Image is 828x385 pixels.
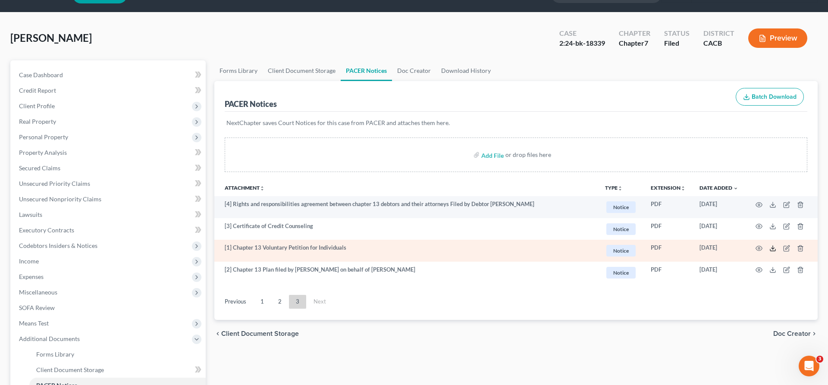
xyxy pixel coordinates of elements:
span: Executory Contracts [19,226,74,234]
div: PACER Notices [225,99,277,109]
span: Notice [606,223,636,235]
span: Notice [606,245,636,257]
span: Expenses [19,273,44,280]
a: Case Dashboard [12,67,206,83]
div: Chapter [619,38,650,48]
span: Real Property [19,118,56,125]
td: [1] Chapter 13 Voluntary Petition for Individuals [214,240,598,262]
span: Client Document Storage [36,366,104,373]
div: or drop files here [505,150,551,159]
a: Unsecured Nonpriority Claims [12,191,206,207]
span: Batch Download [752,93,797,100]
span: [PERSON_NAME] [10,31,92,44]
div: Filed [664,38,690,48]
span: Notice [606,267,636,279]
span: Secured Claims [19,164,60,172]
span: Credit Report [19,87,56,94]
span: Lawsuits [19,211,42,218]
iframe: Intercom live chat [799,356,819,376]
div: Chapter [619,28,650,38]
div: CACB [703,38,734,48]
a: Executory Contracts [12,222,206,238]
td: PDF [644,262,693,284]
a: SOFA Review [12,300,206,316]
span: Notice [606,201,636,213]
a: Previous [218,295,253,309]
a: Forms Library [29,347,206,362]
a: Forms Library [214,60,263,81]
i: expand_more [733,186,738,191]
span: Unsecured Priority Claims [19,180,90,187]
span: 7 [644,39,648,47]
i: chevron_left [214,330,221,337]
a: Doc Creator [392,60,436,81]
a: Attachmentunfold_more [225,185,265,191]
span: SOFA Review [19,304,55,311]
td: PDF [644,218,693,240]
a: Notice [605,200,637,214]
a: Client Document Storage [263,60,341,81]
button: chevron_left Client Document Storage [214,330,299,337]
span: Personal Property [19,133,68,141]
span: 3 [816,356,823,363]
a: Credit Report [12,83,206,98]
div: Case [559,28,605,38]
div: Status [664,28,690,38]
td: [DATE] [693,218,745,240]
i: unfold_more [618,186,623,191]
a: PACER Notices [341,60,392,81]
td: [3] Certificate of Credit Counseling [214,218,598,240]
a: 3 [289,295,306,309]
span: Unsecured Nonpriority Claims [19,195,101,203]
a: 1 [254,295,271,309]
a: Client Document Storage [29,362,206,378]
td: PDF [644,240,693,262]
td: [DATE] [693,262,745,284]
p: NextChapter saves Court Notices for this case from PACER and attaches them here. [226,119,806,127]
span: Doc Creator [773,330,811,337]
td: [2] Chapter 13 Plan filed by [PERSON_NAME] on behalf of [PERSON_NAME] [214,262,598,284]
span: Means Test [19,319,49,327]
a: 2 [271,295,289,309]
button: Batch Download [736,88,804,106]
i: unfold_more [681,186,686,191]
a: Property Analysis [12,145,206,160]
span: Case Dashboard [19,71,63,78]
div: 2:24-bk-18339 [559,38,605,48]
i: chevron_right [811,330,818,337]
span: Income [19,257,39,265]
span: Client Profile [19,102,55,110]
span: Forms Library [36,351,74,358]
div: District [703,28,734,38]
span: Codebtors Insiders & Notices [19,242,97,249]
td: [DATE] [693,240,745,262]
a: Date Added expand_more [699,185,738,191]
button: Doc Creator chevron_right [773,330,818,337]
a: Notice [605,244,637,258]
span: Property Analysis [19,149,67,156]
span: Miscellaneous [19,288,57,296]
button: Preview [748,28,807,48]
span: Client Document Storage [221,330,299,337]
a: Notice [605,266,637,280]
a: Secured Claims [12,160,206,176]
td: [4] Rights and responsibilities agreement between chapter 13 debtors and their attorneys Filed by... [214,196,598,218]
td: PDF [644,196,693,218]
td: [DATE] [693,196,745,218]
i: unfold_more [260,186,265,191]
a: Download History [436,60,496,81]
a: Extensionunfold_more [651,185,686,191]
a: Lawsuits [12,207,206,222]
button: TYPEunfold_more [605,185,623,191]
span: Additional Documents [19,335,80,342]
a: Notice [605,222,637,236]
a: Unsecured Priority Claims [12,176,206,191]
